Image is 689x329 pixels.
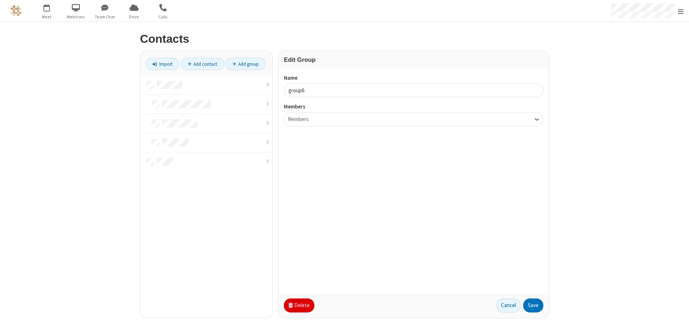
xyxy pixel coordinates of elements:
span: Webinars [62,14,89,20]
span: Calls [150,14,177,20]
input: Name [284,83,543,97]
label: Members [284,103,543,111]
a: Add contact [181,58,224,70]
span: Drive [121,14,147,20]
span: Team Chat [92,14,118,20]
label: Name [284,74,543,82]
button: Save [523,298,543,313]
iframe: Chat [671,310,684,324]
h3: Edit Group [284,56,543,63]
button: Delete [284,298,314,313]
h2: Contacts [140,33,549,45]
a: Import [146,58,179,70]
span: Meet [33,14,60,20]
a: Add group [225,58,266,70]
a: Cancel [496,298,521,313]
img: QA Selenium DO NOT DELETE OR CHANGE [11,5,22,16]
